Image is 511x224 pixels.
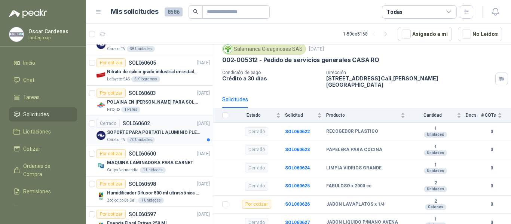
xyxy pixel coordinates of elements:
p: SOL060600 [129,151,156,156]
b: 0 [481,182,502,190]
img: Company Logo [97,161,105,170]
p: SOL060602 [123,121,150,126]
div: Solicitudes [222,95,248,104]
div: 1 Unidades [140,167,166,173]
div: Galones [425,204,446,210]
b: PAPELERA PARA COCINA [326,147,382,153]
span: Configuración [23,205,56,213]
p: Inntegroup [28,36,75,40]
b: LIMPIA VIDRIOS GRANDE [326,165,382,171]
p: SOL060598 [129,181,156,187]
a: Inicio [9,56,77,70]
a: Configuración [9,202,77,216]
span: Estado [233,113,275,118]
a: CerradoSOL060602[DATE] Company LogoSOPORTE PARA PORTÁTIL ALUMINIO PLEGABLE VTACaracol TV70 Unidades [86,116,213,146]
img: Company Logo [97,40,105,49]
p: SOPORTE PARA PORTÁTIL ALUMINIO PLEGABLE VTA [107,129,200,136]
p: Patojito [107,107,120,113]
p: SOL060603 [129,90,156,96]
p: Crédito a 30 días [222,75,320,82]
b: 0 [481,201,502,208]
img: Company Logo [224,45,232,53]
b: 0 [481,128,502,135]
p: Dirección [326,70,492,75]
img: Company Logo [97,131,105,140]
th: Producto [326,108,410,123]
p: Humidificador Difusor 500 ml ultrassônica Residencial Ultrassônico 500ml con voltaje de blanco [107,190,200,197]
img: Logo peakr [9,9,47,18]
p: [DATE] [197,181,210,188]
a: SOL060623 [285,147,310,152]
p: [DATE] [309,46,324,53]
div: 38 Unidades [127,46,155,52]
div: 1 - 50 de 5168 [343,28,392,40]
div: 1 Unidades [138,197,164,203]
a: SOL060625 [285,183,310,188]
div: Unidades [424,132,447,138]
p: [STREET_ADDRESS] Cali , [PERSON_NAME][GEOGRAPHIC_DATA] [326,75,492,88]
th: Solicitud [285,108,326,123]
span: Producto [326,113,399,118]
a: Solicitudes [9,107,77,122]
span: Licitaciones [23,128,51,136]
a: Licitaciones [9,125,77,139]
p: POLAINA EN [PERSON_NAME] PARA SOLDADOR / ADJUNTAR FICHA TECNICA [107,99,200,106]
p: Zoologico De Cali [107,197,137,203]
b: 1 [410,162,461,168]
p: Grupo Normandía [107,167,138,173]
p: [DATE] [197,120,210,127]
b: 1 [410,217,461,223]
div: Todas [387,8,403,16]
div: 5 Kilogramos [131,76,160,82]
div: Por cotizar [97,179,126,188]
a: Remisiones [9,184,77,199]
a: Por cotizarSOL060603[DATE] Company LogoPOLAINA EN [PERSON_NAME] PARA SOLDADOR / ADJUNTAR FICHA TE... [86,86,213,116]
p: Nitrato de calcio grado industrial en estado solido [107,68,200,76]
a: SOL060626 [285,202,310,207]
div: Salamanca Oleaginosas SAS [222,43,306,55]
span: Cotizar [23,145,40,153]
div: 70 Unidades [127,137,155,143]
div: Cerrado [245,127,268,136]
h1: Mis solicitudes [111,6,159,17]
div: Por cotizar [97,149,126,158]
b: 1 [410,144,461,150]
a: SOL060624 [285,165,310,171]
th: Estado [233,108,285,123]
div: Cerrado [245,163,268,172]
p: 002-005312 - Pedido de servicios generales CASA RO [222,56,379,64]
img: Company Logo [97,101,105,110]
div: Por cotizar [97,58,126,67]
a: Órdenes de Compra [9,159,77,181]
span: Órdenes de Compra [23,162,70,178]
p: SOL060597 [129,212,156,217]
a: Por cotizarSOL060605[DATE] Company LogoNitrato de calcio grado industrial en estado solidoLafayet... [86,55,213,86]
div: 1 Pares [121,107,140,113]
p: SOL060605 [129,60,156,65]
a: Por cotizarSOL060598[DATE] Company LogoHumidificador Difusor 500 ml ultrassônica Residencial Ultr... [86,177,213,207]
b: 1 [410,126,461,132]
b: FABULOSO x 2000 cc [326,183,371,189]
p: Condición de pago [222,70,320,75]
div: Por cotizar [97,210,126,219]
p: [DATE] [197,59,210,67]
span: Inicio [23,59,35,67]
div: Por cotizar [242,200,271,209]
b: RECOGEDOR PLASTICO [326,129,378,135]
span: Tareas [23,93,40,101]
th: Cantidad [410,108,466,123]
p: MAQUINA LAMINADORA PARA CARNET [107,159,193,166]
div: Cerrado [97,119,120,128]
span: Chat [23,76,34,84]
span: # COTs [481,113,496,118]
p: Oscar Cardenas [28,29,75,34]
p: Caracol TV [107,137,125,143]
span: search [193,9,198,14]
a: Cotizar [9,142,77,156]
th: # COTs [481,108,511,123]
img: Company Logo [97,70,105,79]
